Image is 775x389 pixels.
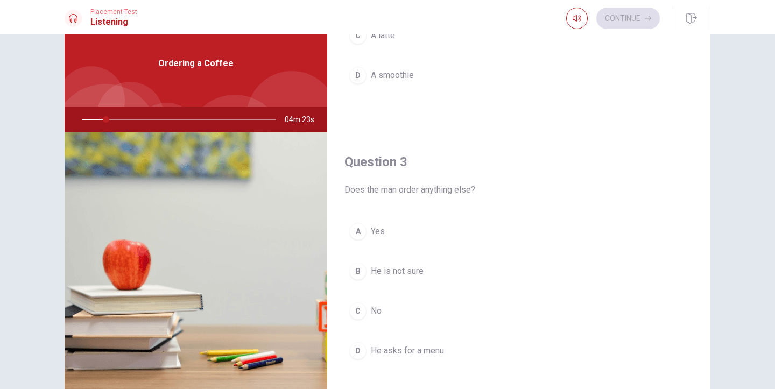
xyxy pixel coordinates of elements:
span: A smoothie [371,69,414,82]
span: Does the man order anything else? [344,183,693,196]
span: Yes [371,225,385,238]
h1: Listening [90,16,137,29]
div: C [349,27,367,44]
button: AYes [344,218,693,245]
div: D [349,67,367,84]
div: D [349,342,367,359]
span: Placement Test [90,8,137,16]
span: Ordering a Coffee [158,57,234,70]
span: 04m 23s [285,107,323,132]
div: B [349,263,367,280]
button: BHe is not sure [344,258,693,285]
span: A latte [371,29,395,42]
button: CA latte [344,22,693,49]
span: He asks for a menu [371,344,444,357]
span: No [371,305,382,317]
div: A [349,223,367,240]
button: DHe asks for a menu [344,337,693,364]
h4: Question 3 [344,153,693,171]
div: C [349,302,367,320]
span: He is not sure [371,265,424,278]
button: CNo [344,298,693,324]
button: DA smoothie [344,62,693,89]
